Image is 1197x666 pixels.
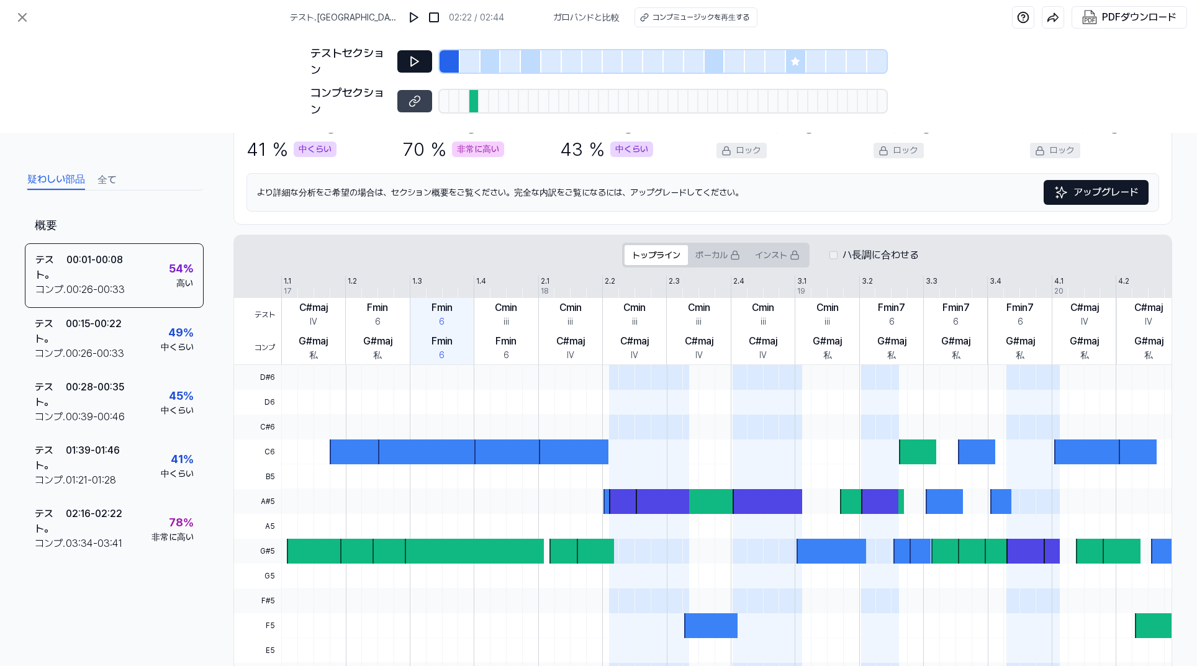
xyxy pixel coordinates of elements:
font: 3.3 [926,277,937,286]
button: トップライン [625,245,688,265]
font: F#5 [261,596,275,605]
font: ％ [183,389,194,402]
font: - [93,411,97,423]
font: 00:01 [66,254,91,266]
font: C#maj [620,335,649,347]
img: 共有 [1047,11,1059,24]
font: 18 [541,287,549,295]
font: Cmin [816,302,839,313]
font: 3.1 [797,277,806,286]
font: 6 [439,350,445,360]
font: . [63,474,65,486]
font: 私 [952,350,960,360]
font: 00:33 [97,284,125,295]
font: C#maj [299,302,328,313]
font: 非常に高い [457,144,499,154]
font: - [93,284,97,295]
font: 54 [169,262,183,275]
font: ロック [1050,145,1074,155]
font: - [88,474,92,486]
font: 01:21 [66,474,88,486]
img: play [408,11,420,24]
font: G#maj [813,335,842,347]
font: IV [759,350,767,360]
font: アップグレード [1073,186,1139,198]
font: コンプ [35,284,63,295]
font: Cmin [623,302,646,313]
font: 中くらい [161,342,194,352]
font: 非常に高い [151,532,194,542]
font: 19 [797,287,805,295]
font: 02:22 / 02:44 [449,12,504,22]
img: PDFダウンロード [1082,10,1097,25]
font: 2.3 [669,277,680,286]
font: IV [631,350,638,360]
font: 01:46 [95,444,120,456]
font: と [594,12,602,22]
font: - [93,348,97,359]
font: コンプ [35,538,63,549]
font: 全て [97,174,117,186]
font: A#5 [261,497,275,506]
font: 78 [169,516,183,529]
font: IV [695,350,703,360]
font: 6 [889,317,895,326]
font: iii [824,317,830,326]
font: 中くらい [299,144,332,154]
font: より詳細な分析をご希望の場合は、セクション概要をご覧ください。完全な内訳をご覧になるには、アップグレードしてください。 [257,187,743,197]
font: 比較 [602,12,620,22]
font: G5 [264,572,275,580]
font: G#maj [1070,335,1099,347]
font: 私 [1016,350,1024,360]
font: IV [310,317,317,326]
font: 6 [439,317,445,326]
font: 1.2 [348,277,357,286]
img: 停止 [428,11,440,24]
font: 私 [373,350,382,360]
font: ％ [183,452,194,466]
font: PDFダウンロード [1102,11,1177,23]
font: Fmin [431,302,453,313]
font: 70 [403,138,425,160]
font: テスト [35,254,54,281]
font: Fmin7 [1006,302,1034,313]
font: Cmin [495,302,517,313]
font: . [63,348,65,359]
font: % [183,262,193,275]
font: 3.2 [862,277,873,286]
font: 49 [168,326,183,339]
font: 01:39 [66,444,91,456]
font: F5 [266,621,275,630]
button: インスト [748,245,807,265]
font: A5 [265,522,275,531]
font: iii [696,317,702,326]
font: テストセクション [310,47,384,76]
font: 高い [176,278,193,288]
font: 43 [560,138,583,160]
font: Fmin [367,302,388,313]
font: 00:15 [66,318,90,330]
a: 輝きアップグレード [1044,180,1149,205]
font: E5 [266,646,275,655]
font: 45 [169,389,183,402]
font: 1.3 [412,277,422,286]
button: アップグレード [1044,180,1149,205]
font: G#maj [1006,335,1035,347]
button: コンプミュージックを再生する [635,7,757,27]
font: 00:28 [66,381,93,393]
font: テスト [290,12,314,22]
font: - [93,538,97,549]
font: テスト [255,310,275,319]
font: 2.4 [733,277,744,286]
font: ボーカル [695,250,728,260]
font: C6 [264,448,275,456]
font: 20 [1054,287,1064,295]
font: . [63,538,65,549]
font: G#maj [941,335,970,347]
font: 3.4 [990,277,1001,286]
font: ％ [183,326,194,339]
font: 00:26 [66,348,93,359]
font: 。 [44,333,53,344]
font: IV [1081,317,1088,326]
font: IV [567,350,574,360]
